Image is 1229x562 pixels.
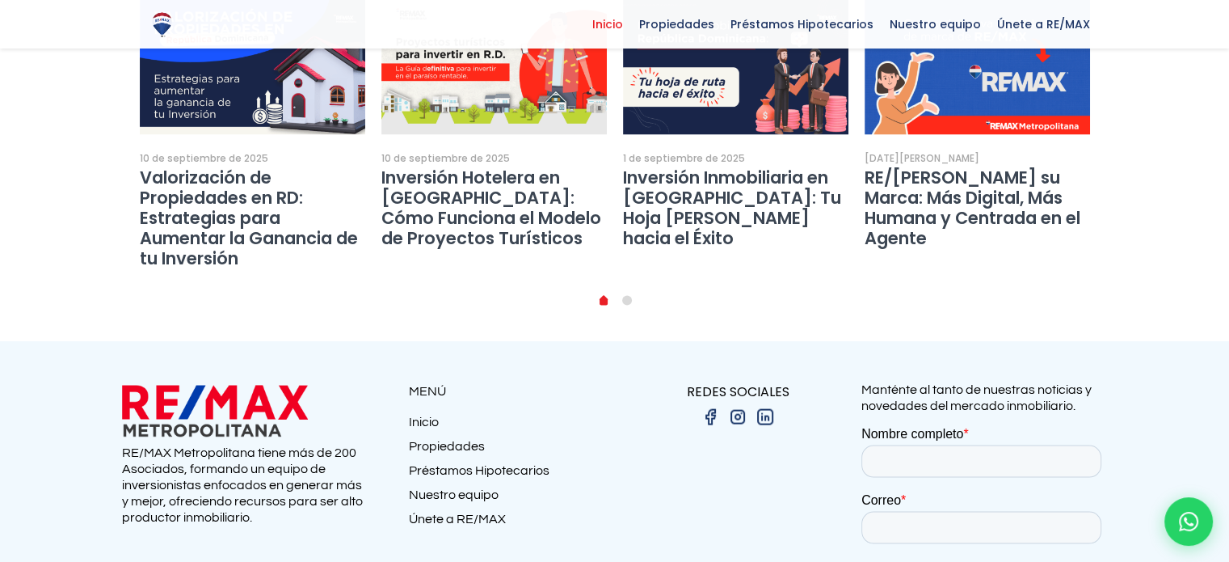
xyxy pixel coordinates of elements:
div: 10 de septiembre de 2025 [140,151,268,166]
span: Propiedades [631,12,722,36]
img: Logo de REMAX [148,11,176,39]
p: Manténte al tanto de nuestras noticias y novedades del mercado inmobiliario. [861,382,1108,414]
p: RE/MAX Metropolitana tiene más de 200 Asociados, formando un equipo de inversionistas enfocados e... [122,445,368,526]
a: Inversión Inmobiliaria en [GEOGRAPHIC_DATA]: Tu Hoja [PERSON_NAME] hacia el Éxito [623,166,841,250]
a: Nuestro equipo [409,487,615,511]
div: 1 de septiembre de 2025 [623,151,745,166]
a: 1 [622,296,632,306]
span: Únete a RE/MAX [989,12,1098,36]
span: Inicio [584,12,631,36]
span: Nuestro equipo [882,12,989,36]
a: Valorización de Propiedades en RD: Estrategias para Aumentar la Ganancia de tu Inversión [140,166,358,270]
div: [DATE][PERSON_NAME] [865,151,979,166]
div: 10 de septiembre de 2025 [381,151,510,166]
a: Inicio [409,414,615,438]
a: Inversión Hotelera en [GEOGRAPHIC_DATA]: Cómo Funciona el Modelo de Proyectos Turísticos [381,166,601,250]
a: Propiedades [409,438,615,463]
img: remax metropolitana logo [122,382,308,441]
p: MENÚ [409,382,615,402]
span: Préstamos Hipotecarios [722,12,882,36]
a: RE/[PERSON_NAME] su Marca: Más Digital, Más Humana y Centrada en el Agente [865,166,1080,250]
a: Préstamos Hipotecarios [409,463,615,487]
p: REDES SOCIALES [615,382,861,402]
img: linkedin.png [755,408,775,427]
a: 0 [600,299,608,306]
img: instagram.png [728,408,747,427]
a: Únete a RE/MAX [409,511,615,535]
img: facebook.png [701,408,720,427]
